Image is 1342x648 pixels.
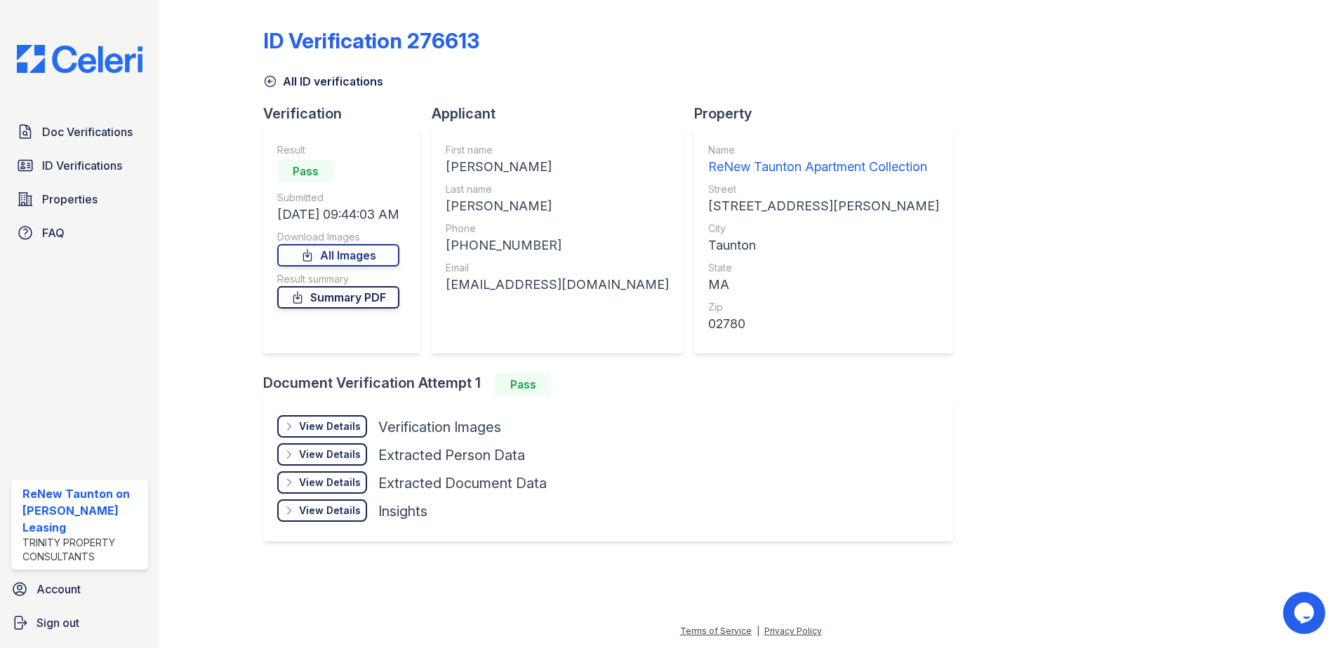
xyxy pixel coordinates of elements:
div: Street [708,182,939,196]
div: Trinity Property Consultants [22,536,142,564]
div: Result summary [277,272,399,286]
a: Properties [11,185,148,213]
div: Name [708,143,939,157]
span: Account [36,581,81,598]
div: Last name [446,182,669,196]
span: ID Verifications [42,157,122,174]
div: State [708,261,939,275]
div: Phone [446,222,669,236]
div: Result [277,143,399,157]
div: Download Images [277,230,399,244]
div: Pass [495,373,551,396]
div: First name [446,143,669,157]
div: View Details [299,475,361,490]
div: Taunton [708,236,939,255]
div: [PERSON_NAME] [446,196,669,216]
div: ID Verification 276613 [263,28,479,53]
a: ID Verifications [11,151,148,180]
a: Terms of Service [680,626,752,636]
span: FAQ [42,224,65,241]
div: Email [446,261,669,275]
div: Extracted Person Data [378,445,525,465]
div: [PERSON_NAME] [446,157,669,177]
div: Document Verification Attempt 1 [263,373,964,396]
a: All ID verifications [263,73,383,90]
span: Properties [42,191,98,208]
div: Submitted [277,191,399,205]
div: Extracted Document Data [378,473,547,493]
div: Insights [378,501,427,521]
span: Doc Verifications [42,123,133,140]
div: Verification [263,104,432,123]
a: All Images [277,244,399,266]
div: View Details [299,447,361,461]
div: Zip [708,300,939,314]
a: Summary PDF [277,286,399,309]
div: ReNew Taunton Apartment Collection [708,157,939,177]
div: [STREET_ADDRESS][PERSON_NAME] [708,196,939,216]
div: Property [694,104,964,123]
div: Verification Images [378,417,501,437]
a: Doc Verifications [11,118,148,146]
a: Account [6,575,154,603]
div: [PHONE_NUMBER] [446,236,669,255]
iframe: chat widget [1283,592,1328,634]
div: [DATE] 09:44:03 AM [277,205,399,224]
div: ReNew Taunton on [PERSON_NAME] Leasing [22,485,142,536]
div: View Details [299,504,361,518]
div: | [757,626,759,636]
div: [EMAIL_ADDRESS][DOMAIN_NAME] [446,275,669,295]
span: Sign out [36,614,79,631]
a: Name ReNew Taunton Apartment Collection [708,143,939,177]
div: Pass [277,160,333,182]
img: CE_Logo_Blue-a8612792a0a2168367f1c8372b55b34899dd931a85d93a1a3d3e32e68fde9ad4.png [6,45,154,73]
div: 02780 [708,314,939,334]
a: Sign out [6,609,154,637]
div: MA [708,275,939,295]
div: View Details [299,419,361,433]
div: City [708,222,939,236]
a: FAQ [11,219,148,247]
a: Privacy Policy [764,626,822,636]
div: Applicant [432,104,694,123]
